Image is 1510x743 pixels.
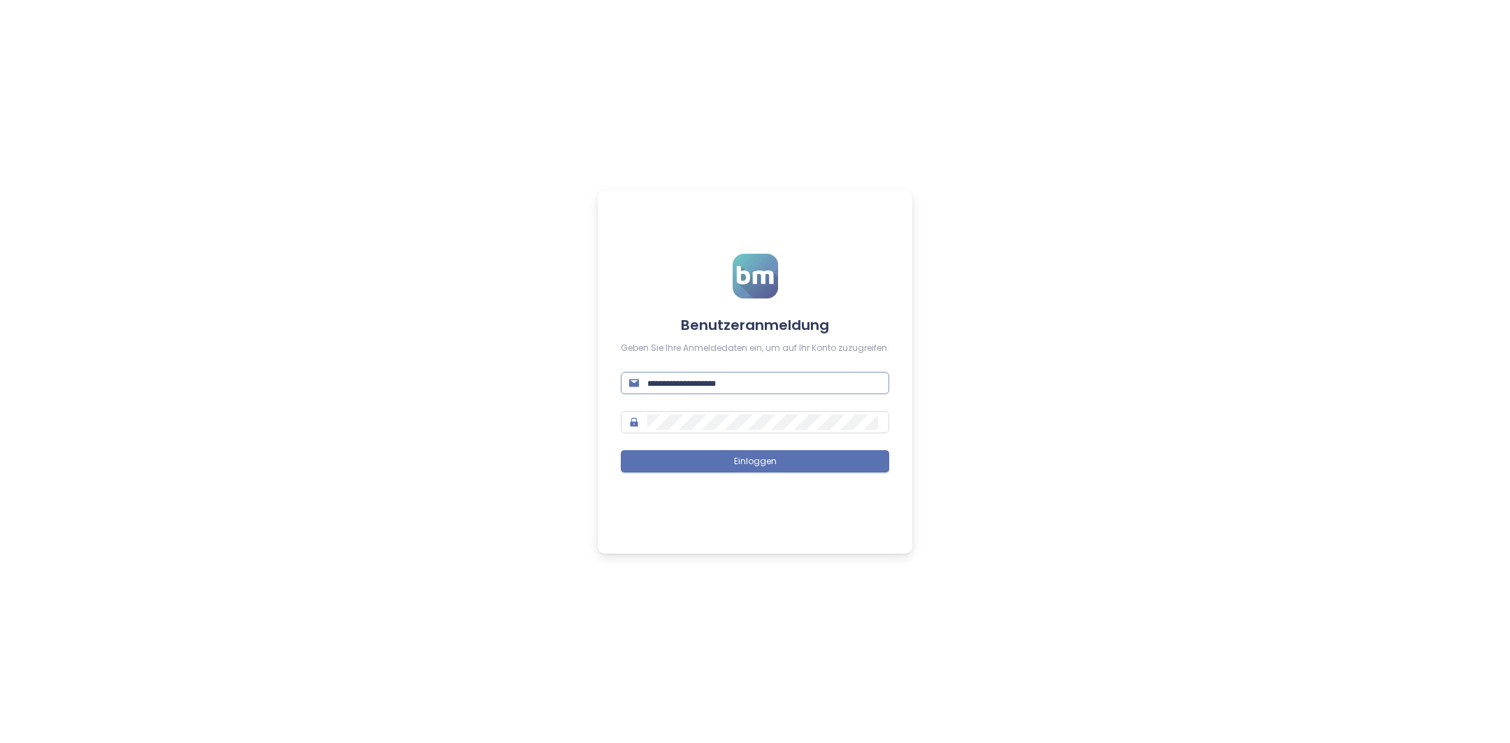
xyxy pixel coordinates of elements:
[621,450,889,473] button: Einloggen
[733,254,778,298] img: logo
[734,455,777,468] span: Einloggen
[629,378,639,388] span: mail
[621,342,889,355] div: Geben Sie Ihre Anmeldedaten ein, um auf Ihr Konto zuzugreifen.
[629,417,639,427] span: lock
[621,315,889,335] h4: Benutzeranmeldung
